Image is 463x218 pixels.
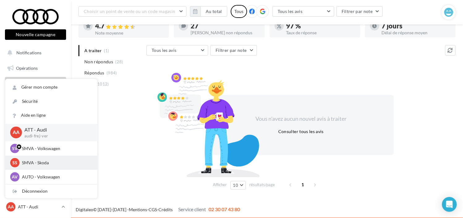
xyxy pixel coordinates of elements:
[22,145,90,152] p: SMVA - Volkswagen
[191,31,259,35] div: [PERSON_NAME] non répondus
[5,184,97,198] div: Déconnexion
[442,197,457,212] div: Open Intercom Messenger
[24,126,87,133] p: ATT - Audi
[249,182,275,188] span: résultats/page
[4,139,67,157] a: PLV et print personnalisable
[84,9,175,14] span: Choisir un point de vente ou un code magasin
[276,128,326,135] button: Consulter tous les avis
[22,174,90,180] p: AUTO - Volkswagen
[96,82,109,86] span: (1012)
[231,5,247,18] div: Tous
[95,31,164,35] div: Note moyenne
[190,6,227,17] button: Au total
[382,23,451,29] div: 7 jours
[5,29,66,40] button: Nouvelle campagne
[12,145,18,152] span: SV
[5,201,66,213] a: AA ATT - Audi
[5,94,97,108] a: Sécurité
[152,48,177,53] span: Tous les avis
[208,206,240,212] span: 02 30 07 43 80
[146,45,208,56] button: Tous les avis
[8,204,14,210] span: AA
[4,46,65,59] button: Notifications
[95,23,164,30] div: 4.7
[76,207,93,212] a: Digitaleo
[78,6,187,17] button: Choisir un point de vente ou un code magasin
[5,108,97,122] a: Aide en ligne
[4,93,67,106] a: Visibilité en ligne
[149,207,157,212] a: CGS
[13,129,19,136] span: AA
[230,181,246,190] button: 10
[278,9,303,14] span: Tous les avis
[24,133,87,139] p: audi-frej-ver
[129,207,147,212] a: Mentions
[5,80,97,94] a: Gérer mon compte
[213,182,227,188] span: Afficher
[272,6,334,17] button: Tous les avis
[4,77,67,90] a: Boîte de réception
[210,45,257,56] button: Filtrer par note
[107,70,117,75] span: (984)
[76,207,240,212] span: © [DATE]-[DATE] - - -
[382,31,451,35] div: Délai de réponse moyen
[4,62,67,75] a: Opérations
[84,59,113,65] span: Non répondus
[286,23,355,29] div: 97 %
[16,65,38,71] span: Opérations
[200,6,227,17] button: Au total
[4,108,67,121] a: Campagnes
[4,124,67,136] a: Médiathèque
[298,180,308,190] span: 1
[12,174,18,180] span: AV
[336,6,383,17] button: Filtrer par note
[178,206,206,212] span: Service client
[84,70,104,76] span: Répondus
[18,204,59,210] p: ATT - Audi
[233,183,238,188] span: 10
[286,31,355,35] div: Taux de réponse
[12,160,17,166] span: SS
[158,207,173,212] a: Crédits
[191,23,259,29] div: 27
[22,160,90,166] p: SMVA - Skoda
[248,115,354,123] div: Vous n'avez aucun nouvel avis à traiter
[16,50,41,55] span: Notifications
[116,59,123,64] span: (28)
